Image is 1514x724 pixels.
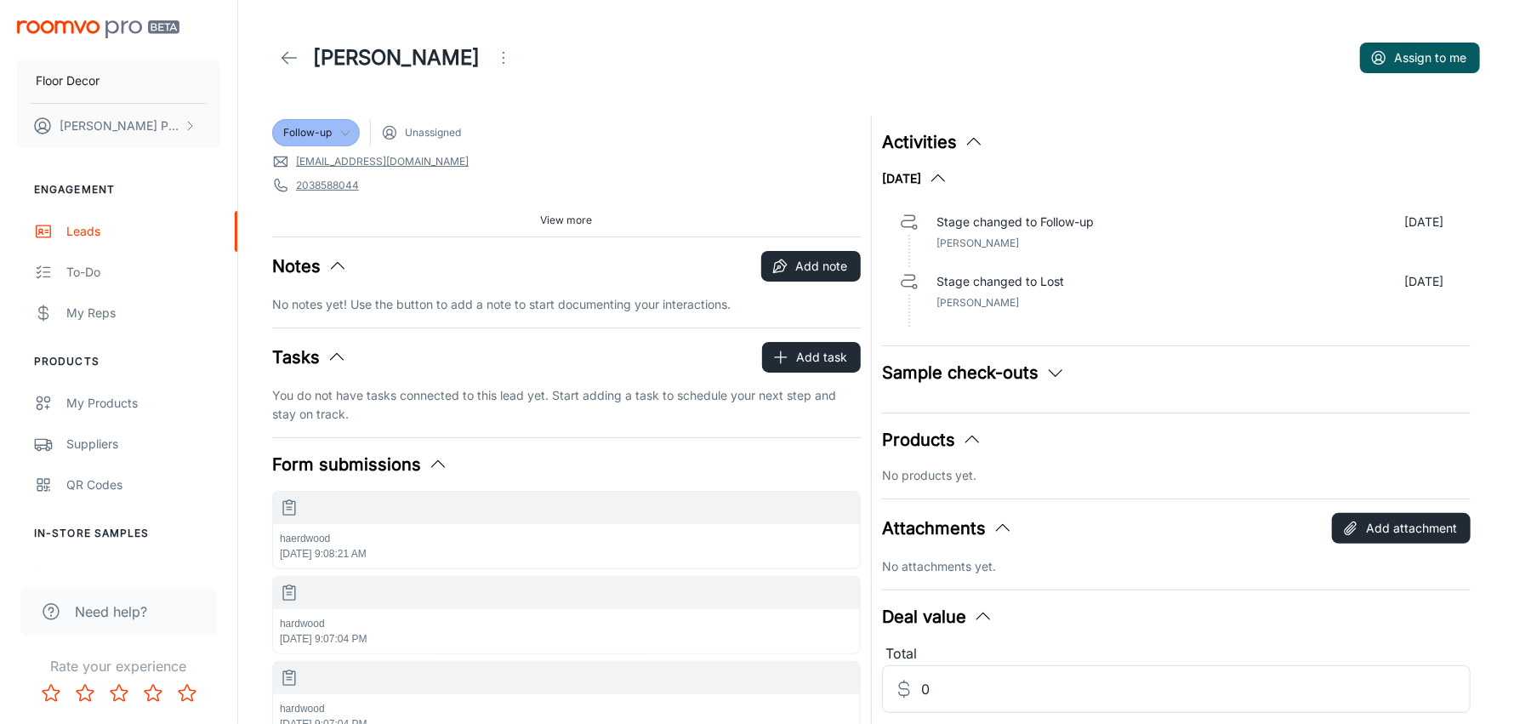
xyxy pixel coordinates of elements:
[136,676,170,710] button: Rate 4 star
[534,208,600,233] button: View more
[313,43,480,73] h1: [PERSON_NAME]
[882,557,1471,576] p: No attachments yet.
[296,154,469,169] a: [EMAIL_ADDRESS][DOMAIN_NAME]
[487,41,521,75] button: Open menu
[273,577,860,653] button: hardwood[DATE] 9:07:04 PM
[14,656,224,676] p: Rate your experience
[170,676,204,710] button: Rate 5 star
[1404,272,1443,291] p: [DATE]
[272,119,360,146] div: Follow-up
[296,178,359,193] a: 2038588044
[34,676,68,710] button: Rate 1 star
[921,665,1471,713] input: Estimated deal value
[882,516,1013,541] button: Attachments
[1404,213,1443,231] p: [DATE]
[36,71,100,90] p: Floor Decor
[762,342,861,373] button: Add task
[272,254,348,279] button: Notes
[761,251,861,282] button: Add note
[66,304,220,322] div: My Reps
[280,531,853,546] p: haerdwood
[882,466,1471,485] p: No products yet.
[272,345,347,370] button: Tasks
[66,222,220,241] div: Leads
[66,394,220,413] div: My Products
[66,435,220,453] div: Suppliers
[936,213,1094,231] p: Stage changed to Follow-up
[936,272,1064,291] p: Stage changed to Lost
[882,643,1471,665] div: Total
[17,59,220,103] button: Floor Decor
[280,548,367,560] span: [DATE] 9:08:21 AM
[272,386,861,424] p: You do not have tasks connected to this lead yet. Start adding a task to schedule your next step ...
[272,452,448,477] button: Form submissions
[405,125,461,140] span: Unassigned
[882,129,984,155] button: Activities
[283,125,332,140] span: Follow-up
[75,601,147,622] span: Need help?
[272,295,861,314] p: No notes yet! Use the button to add a note to start documenting your interactions.
[882,427,982,453] button: Products
[280,616,853,631] p: hardwood
[66,263,220,282] div: To-do
[936,296,1019,309] span: [PERSON_NAME]
[882,604,993,630] button: Deal value
[280,701,853,716] p: hardwood
[541,213,593,228] span: View more
[17,20,179,38] img: Roomvo PRO Beta
[102,676,136,710] button: Rate 3 star
[68,676,102,710] button: Rate 2 star
[273,492,860,568] button: haerdwood[DATE] 9:08:21 AM
[1360,43,1480,73] button: Assign to me
[17,104,220,148] button: [PERSON_NAME] Phoenix
[66,566,220,584] div: My Samples
[882,168,948,189] button: [DATE]
[936,237,1019,249] span: [PERSON_NAME]
[882,360,1066,385] button: Sample check-outs
[60,117,179,135] p: [PERSON_NAME] Phoenix
[280,633,367,645] span: [DATE] 9:07:04 PM
[66,476,220,494] div: QR Codes
[1332,513,1471,544] button: Add attachment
